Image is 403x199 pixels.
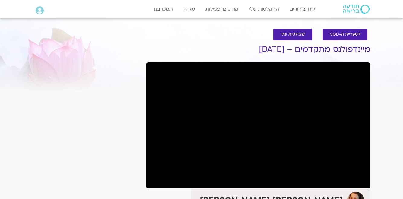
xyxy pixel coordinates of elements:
[146,45,370,54] h1: מיינדפולנס מתקדמים – [DATE]
[180,3,198,15] a: עזרה
[273,29,312,40] a: להקלטות שלי
[330,32,360,37] span: לספריית ה-VOD
[202,3,241,15] a: קורסים ופעילות
[343,5,370,14] img: תודעה בריאה
[151,3,176,15] a: תמכו בנו
[323,29,367,40] a: לספריית ה-VOD
[246,3,282,15] a: ההקלטות שלי
[281,32,305,37] span: להקלטות שלי
[287,3,318,15] a: לוח שידורים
